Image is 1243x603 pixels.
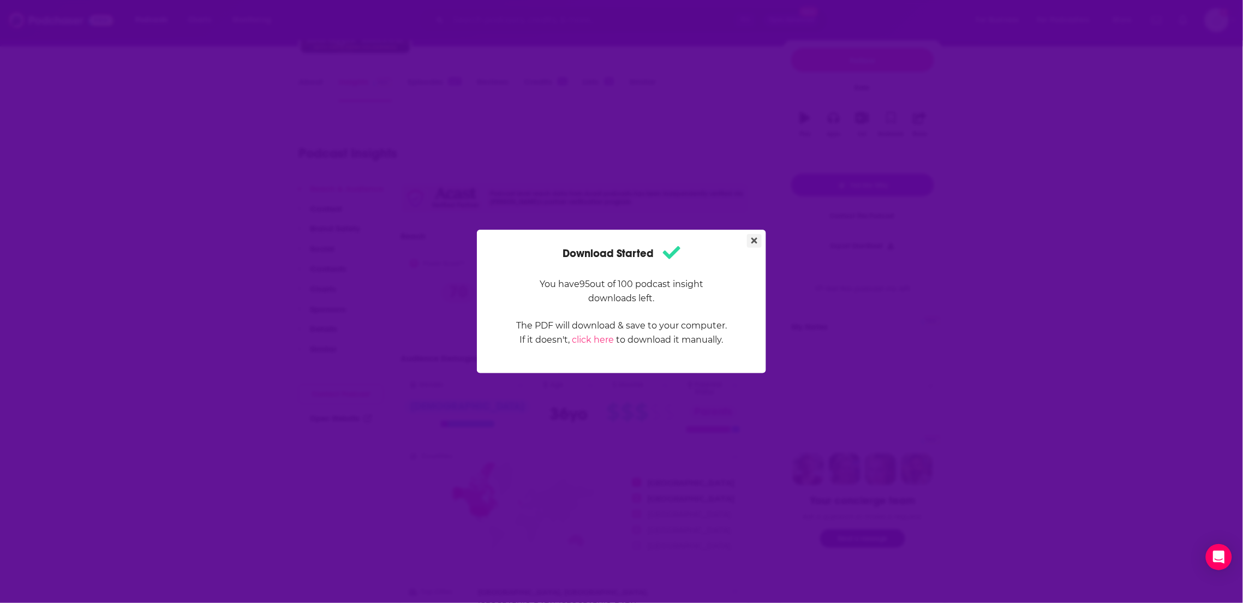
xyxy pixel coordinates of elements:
h1: Download Started [563,243,680,264]
p: You have 95 out of 100 podcast insight downloads left. [516,277,727,306]
div: Open Intercom Messenger [1206,544,1232,570]
p: The PDF will download & save to your computer. If it doesn't, to download it manually. [516,319,727,347]
a: click here [572,335,614,345]
button: Close [747,234,762,248]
